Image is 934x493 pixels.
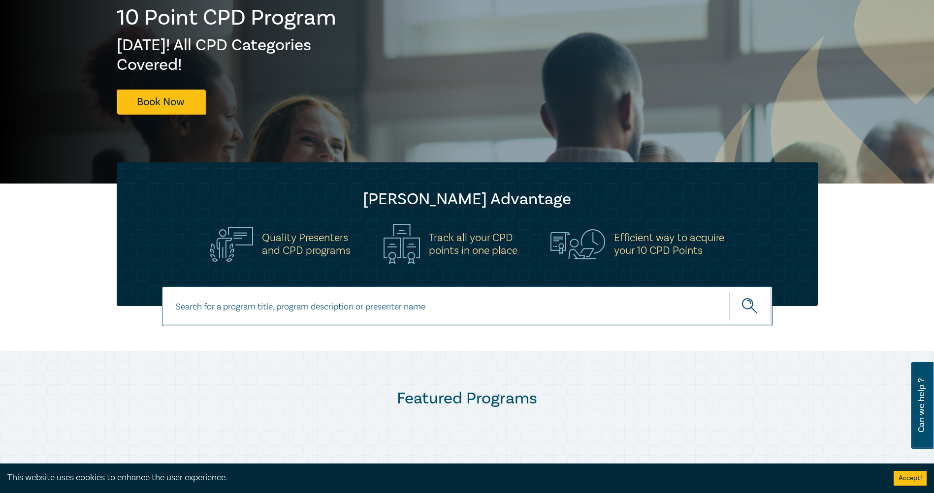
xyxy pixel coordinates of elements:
[117,90,205,114] a: Book Now
[7,471,879,484] div: This website uses cookies to enhance the user experience.
[614,231,724,257] h5: Efficient way to acquire your 10 CPD Points
[550,229,605,259] img: Efficient way to acquire<br>your 10 CPD Points
[210,227,253,262] img: Quality Presenters<br>and CPD programs
[117,389,818,408] h2: Featured Programs
[917,368,926,443] span: Can we help ?
[117,35,337,75] h2: [DATE]! All CPD Categories Covered!
[429,231,517,257] h5: Track all your CPD points in one place
[162,286,773,326] input: Search for a program title, program description or presenter name
[117,5,337,31] h1: 10 Point CPD Program
[262,231,351,257] h5: Quality Presenters and CPD programs
[136,189,798,209] h2: [PERSON_NAME] Advantage
[384,224,420,264] img: Track all your CPD<br>points in one place
[894,471,927,486] button: Accept cookies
